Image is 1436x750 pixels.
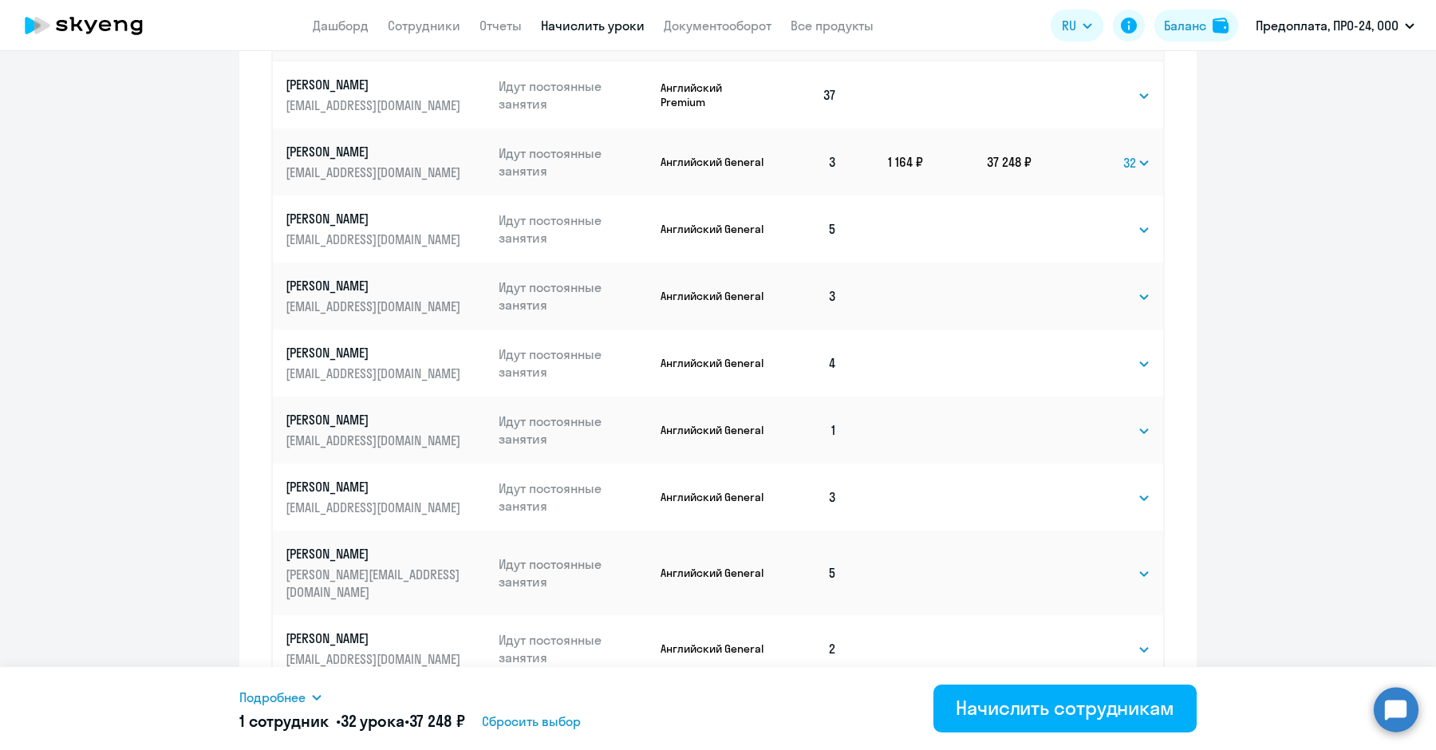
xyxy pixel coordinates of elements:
[286,231,464,248] p: [EMAIL_ADDRESS][DOMAIN_NAME]
[286,478,486,516] a: [PERSON_NAME][EMAIL_ADDRESS][DOMAIN_NAME]
[1051,10,1103,41] button: RU
[286,432,464,449] p: [EMAIL_ADDRESS][DOMAIN_NAME]
[482,712,581,731] span: Сбросить выбор
[286,411,464,428] p: [PERSON_NAME]
[923,128,1032,195] td: 37 248 ₽
[768,262,850,330] td: 3
[286,76,486,114] a: [PERSON_NAME][EMAIL_ADDRESS][DOMAIN_NAME]
[791,18,874,34] a: Все продукты
[286,277,464,294] p: [PERSON_NAME]
[313,18,369,34] a: Дашборд
[286,630,464,647] p: [PERSON_NAME]
[1248,6,1422,45] button: Предоплата, ПРО-24, ООО
[661,289,768,303] p: Английский General
[956,695,1174,720] div: Начислить сотрудникам
[286,566,464,601] p: [PERSON_NAME][EMAIL_ADDRESS][DOMAIN_NAME]
[499,77,649,112] p: Идут постоянные занятия
[1062,16,1076,35] span: RU
[286,76,464,93] p: [PERSON_NAME]
[286,298,464,315] p: [EMAIL_ADDRESS][DOMAIN_NAME]
[286,650,464,668] p: [EMAIL_ADDRESS][DOMAIN_NAME]
[388,18,460,34] a: Сотрудники
[499,555,649,590] p: Идут постоянные занятия
[286,630,486,668] a: [PERSON_NAME][EMAIL_ADDRESS][DOMAIN_NAME]
[661,641,768,656] p: Английский General
[768,195,850,262] td: 5
[768,531,850,615] td: 5
[499,144,649,180] p: Идут постоянные занятия
[341,711,404,731] span: 32 урока
[499,412,649,448] p: Идут постоянные занятия
[661,490,768,504] p: Английский General
[286,365,464,382] p: [EMAIL_ADDRESS][DOMAIN_NAME]
[286,478,464,495] p: [PERSON_NAME]
[768,397,850,464] td: 1
[286,97,464,114] p: [EMAIL_ADDRESS][DOMAIN_NAME]
[850,128,923,195] td: 1 164 ₽
[768,61,850,128] td: 37
[286,277,486,315] a: [PERSON_NAME][EMAIL_ADDRESS][DOMAIN_NAME]
[661,81,768,109] p: Английский Premium
[239,710,464,732] h5: 1 сотрудник • •
[286,344,486,382] a: [PERSON_NAME][EMAIL_ADDRESS][DOMAIN_NAME]
[409,711,465,731] span: 37 248 ₽
[286,210,464,227] p: [PERSON_NAME]
[286,499,464,516] p: [EMAIL_ADDRESS][DOMAIN_NAME]
[661,155,768,169] p: Английский General
[661,423,768,437] p: Английский General
[239,688,306,707] span: Подробнее
[286,344,464,361] p: [PERSON_NAME]
[479,18,522,34] a: Отчеты
[933,685,1197,732] button: Начислить сотрудникам
[768,615,850,682] td: 2
[768,128,850,195] td: 3
[499,480,649,515] p: Идут постоянные занятия
[1164,16,1206,35] div: Баланс
[1154,10,1238,41] button: Балансbalance
[286,545,464,562] p: [PERSON_NAME]
[768,464,850,531] td: 3
[661,566,768,580] p: Английский General
[286,411,486,449] a: [PERSON_NAME][EMAIL_ADDRESS][DOMAIN_NAME]
[541,18,645,34] a: Начислить уроки
[661,222,768,236] p: Английский General
[1256,16,1399,35] p: Предоплата, ПРО-24, ООО
[499,211,649,247] p: Идут постоянные занятия
[286,143,464,160] p: [PERSON_NAME]
[286,210,486,248] a: [PERSON_NAME][EMAIL_ADDRESS][DOMAIN_NAME]
[661,356,768,370] p: Английский General
[499,345,649,381] p: Идут постоянные занятия
[286,545,486,601] a: [PERSON_NAME][PERSON_NAME][EMAIL_ADDRESS][DOMAIN_NAME]
[664,18,771,34] a: Документооборот
[286,143,486,181] a: [PERSON_NAME][EMAIL_ADDRESS][DOMAIN_NAME]
[1213,18,1229,34] img: balance
[768,330,850,397] td: 4
[499,631,649,666] p: Идут постоянные занятия
[499,278,649,314] p: Идут постоянные занятия
[286,164,464,181] p: [EMAIL_ADDRESS][DOMAIN_NAME]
